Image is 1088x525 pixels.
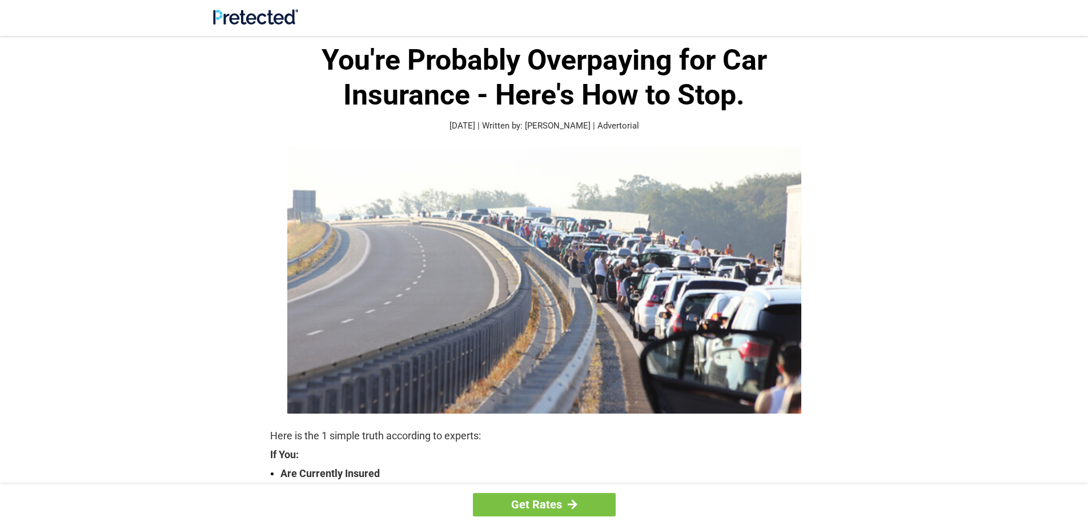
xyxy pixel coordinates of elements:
p: Here is the 1 simple truth according to experts: [270,428,818,444]
a: Get Rates [473,493,616,516]
strong: If You: [270,450,818,460]
strong: Are Currently Insured [280,466,818,482]
strong: Are Over The Age Of [DEMOGRAPHIC_DATA] [280,482,818,498]
img: Site Logo [213,9,298,25]
p: [DATE] | Written by: [PERSON_NAME] | Advertorial [270,119,818,133]
h1: You're Probably Overpaying for Car Insurance - Here's How to Stop. [270,43,818,113]
a: Site Logo [213,16,298,27]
